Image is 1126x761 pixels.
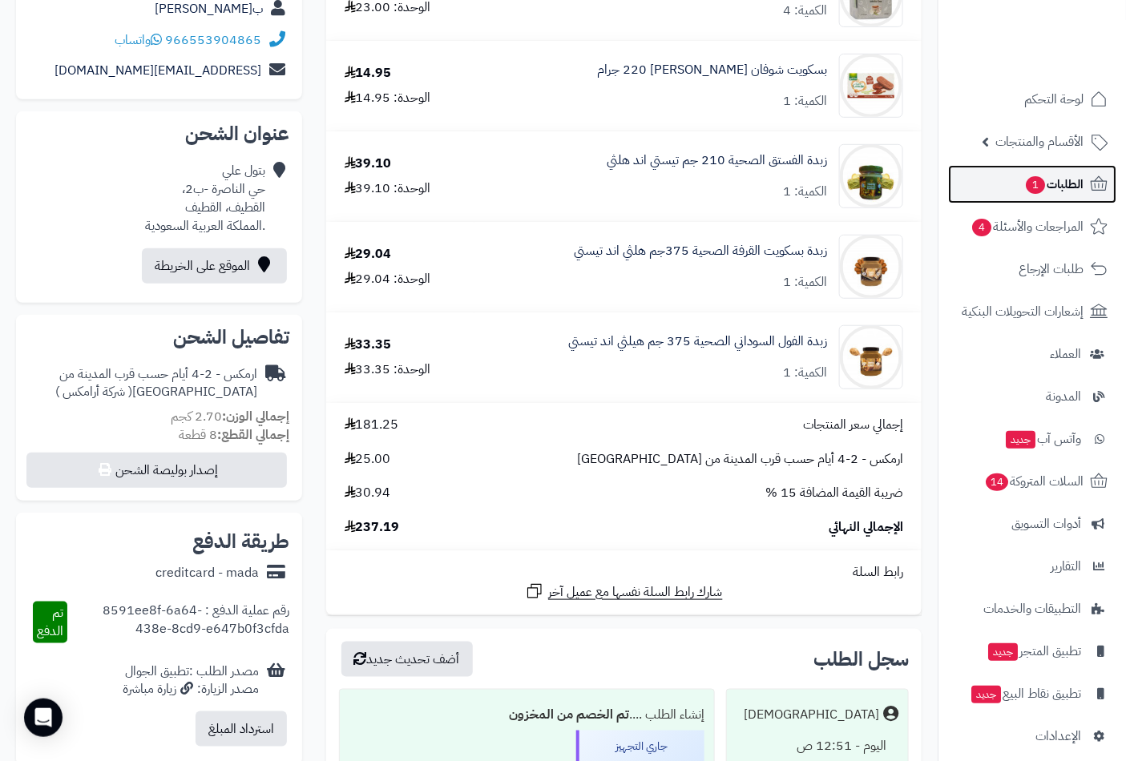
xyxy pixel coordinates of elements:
div: [DEMOGRAPHIC_DATA] [744,706,879,724]
a: الطلبات1 [948,165,1116,203]
b: تم الخصم من المخزون [509,705,629,724]
div: 29.04 [345,245,392,264]
small: 8 قطعة [179,425,289,445]
h3: سجل الطلب [813,650,909,669]
img: 1728836958-725765695369-90x90.jpg [840,325,902,389]
a: زبدة بسكويت القرفة الصحية 375جم هلثي اند تيستي [574,242,827,260]
a: المراجعات والأسئلة4 [948,207,1116,246]
button: استرداد المبلغ [196,711,287,747]
div: إنشاء الطلب .... [349,699,704,731]
h2: تفاصيل الشحن [29,328,289,347]
span: ارمكس - 2-4 أيام حسب قرب المدينة من [GEOGRAPHIC_DATA] [577,450,903,469]
h2: عنوان الشحن [29,124,289,143]
div: Open Intercom Messenger [24,699,63,737]
a: زبدة الفستق الصحية 210 جم تيستي اند هلثي [607,151,827,170]
div: creditcard - mada [155,564,259,582]
a: تطبيق المتجرجديد [948,632,1116,670]
span: الإجمالي النهائي [829,518,903,537]
div: الكمية: 1 [783,183,827,201]
div: رابط السلة [333,563,915,582]
img: 1728835228-725765694959-90x90.jpg [840,235,902,299]
span: إجمالي سعر المنتجات [803,416,903,434]
span: تم الدفع [37,603,63,641]
span: جديد [1006,431,1035,449]
strong: إجمالي القطع: [217,425,289,445]
span: المدونة [1046,385,1081,408]
div: الوحدة: 14.95 [345,89,431,107]
span: ضريبة القيمة المضافة 15 % [765,484,903,502]
div: الوحدة: 33.35 [345,360,431,379]
a: الإعدادات [948,717,1116,755]
a: الموقع على الخريطة [142,248,287,284]
div: 14.95 [345,64,392,83]
a: زبدة الفول السوداني الصحية 375 جم هيلثي اند تيستي [568,332,827,351]
strong: إجمالي الوزن: [222,407,289,426]
a: تطبيق نقاط البيعجديد [948,674,1116,713]
span: 181.25 [345,416,399,434]
span: 30.94 [345,484,391,502]
a: [EMAIL_ADDRESS][DOMAIN_NAME] [54,61,261,80]
div: الوحدة: 29.04 [345,270,431,288]
span: وآتس آب [1004,428,1081,450]
a: بسكويت شوفان [PERSON_NAME] 220 جرام [597,61,827,79]
a: إشعارات التحويلات البنكية [948,292,1116,331]
a: المدونة [948,377,1116,416]
div: الكمية: 1 [783,364,827,382]
div: 33.35 [345,336,392,354]
span: 25.00 [345,450,391,469]
span: إشعارات التحويلات البنكية [962,300,1084,323]
a: وآتس آبجديد [948,420,1116,458]
span: تطبيق نقاط البيع [970,682,1081,705]
a: طلبات الإرجاع [948,250,1116,288]
div: الكمية: 1 [783,273,827,292]
a: 966553904865 [165,30,261,50]
span: أدوات التسويق [1011,513,1081,535]
span: السلات المتروكة [984,470,1084,493]
span: تطبيق المتجر [987,640,1081,662]
span: 237.19 [345,518,400,537]
small: 2.70 كجم [171,407,289,426]
a: شارك رابط السلة نفسها مع عميل آخر [525,582,723,602]
span: 14 [986,473,1008,491]
span: جديد [971,686,1001,703]
img: 1692008075-8410376058260-90x90.jpg [840,54,902,118]
span: 4 [972,219,991,236]
span: جديد [988,643,1018,661]
a: التطبيقات والخدمات [948,590,1116,628]
a: العملاء [948,335,1116,373]
div: الكمية: 1 [783,92,827,111]
span: ( شركة أرامكس ) [55,382,132,401]
a: واتساب [115,30,162,50]
div: 39.10 [345,155,392,173]
span: 1 [1026,176,1045,194]
button: أضف تحديث جديد [341,642,473,677]
span: الطلبات [1024,173,1084,195]
a: لوحة التحكم [948,80,1116,119]
button: إصدار بوليصة الشحن [26,453,287,488]
div: الكمية: 4 [783,2,827,20]
span: العملاء [1050,343,1081,365]
span: لوحة التحكم [1024,88,1084,111]
span: الأقسام والمنتجات [995,131,1084,153]
span: التطبيقات والخدمات [983,598,1081,620]
span: شارك رابط السلة نفسها مع عميل آخر [548,583,723,602]
h2: طريقة الدفع [192,532,289,551]
span: الإعدادات [1035,725,1081,747]
span: التقارير [1051,555,1081,578]
div: بتول علي حي الناصرة -ب2، القطيف، القطيف .المملكة العربية السعودية [145,162,265,235]
a: السلات المتروكة14 [948,462,1116,501]
img: 1728415091-725765695505-90x90.jpg [840,144,902,208]
a: التقارير [948,547,1116,586]
div: رقم عملية الدفع : 8591ee8f-6a64-438e-8cd9-e647b0f3cfda [67,602,289,643]
div: الوحدة: 39.10 [345,179,431,198]
span: طلبات الإرجاع [1019,258,1084,280]
div: مصدر الطلب :تطبيق الجوال [123,662,259,699]
a: أدوات التسويق [948,505,1116,543]
span: المراجعات والأسئلة [971,215,1084,238]
div: مصدر الزيارة: زيارة مباشرة [123,680,259,699]
div: ارمكس - 2-4 أيام حسب قرب المدينة من [GEOGRAPHIC_DATA] [29,365,257,402]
